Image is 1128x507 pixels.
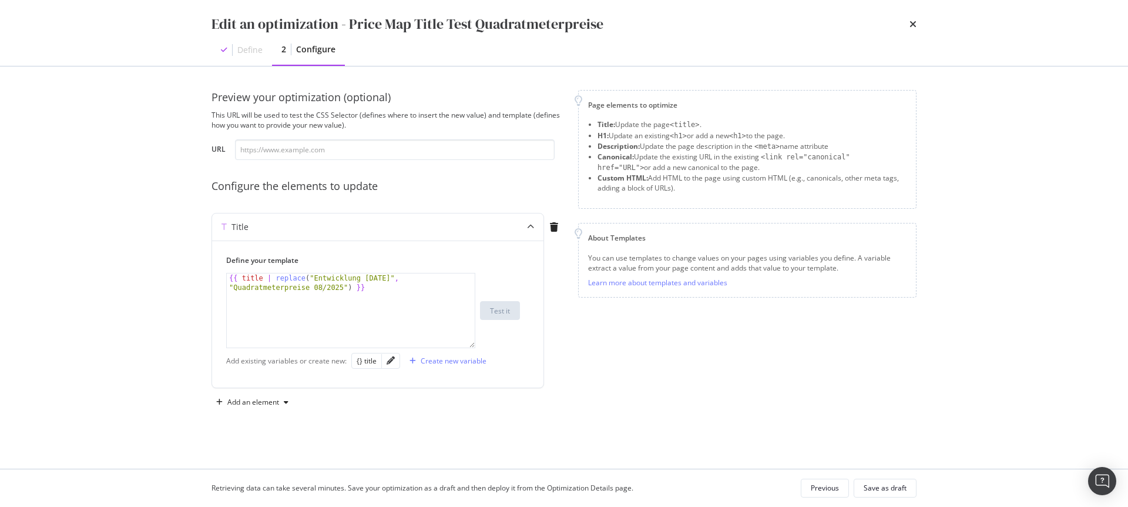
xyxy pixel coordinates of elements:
span: <meta> [754,142,780,151]
div: Edit an optimization - Price Map Title Test Quadratmeterpreise [211,14,603,34]
button: Previous [801,479,849,498]
li: Update the page description in the name attribute [597,141,907,152]
span: <h1> [729,132,746,140]
button: {} title [357,354,377,368]
button: Test it [480,301,520,320]
div: Preview your optimization (optional) [211,90,564,105]
div: Previous [811,483,839,493]
div: Test it [490,306,510,316]
li: Add HTML to the page using custom HTML (e.g., canonicals, other meta tags, adding a block of URLs). [597,173,907,193]
div: Open Intercom Messenger [1088,467,1116,495]
strong: Canonical: [597,152,634,162]
button: Create new variable [405,352,486,371]
div: This URL will be used to test the CSS Selector (defines where to insert the new value) and templa... [211,110,564,130]
strong: Custom HTML: [597,173,648,183]
div: Define [237,44,263,56]
div: Retrieving data can take several minutes. Save your optimization as a draft and then deploy it fr... [211,483,633,493]
div: Add existing variables or create new: [226,356,347,366]
span: <link rel="canonical" href="URL"> [597,153,850,172]
button: Add an element [211,393,293,412]
div: {} title [357,356,377,366]
div: Page elements to optimize [588,100,907,110]
label: Define your template [226,255,520,265]
strong: Title: [597,119,615,129]
span: <h1> [670,132,687,140]
li: Update the page . [597,119,907,130]
div: Configure [296,44,335,55]
div: pencil [387,356,395,365]
strong: Description: [597,141,640,151]
li: Update the existing URL in the existing or add a new canonical to the page. [597,152,907,173]
input: https://www.example.com [235,139,555,160]
div: Title [231,221,249,233]
div: times [909,14,916,34]
strong: H1: [597,131,609,141]
div: About Templates [588,233,907,243]
span: <title> [670,121,700,129]
div: Configure the elements to update [211,179,564,194]
label: URL [211,144,226,157]
div: Add an element [227,399,279,406]
div: You can use templates to change values on your pages using variables you define. A variable extra... [588,253,907,273]
button: Save as draft [854,479,916,498]
div: 2 [281,44,286,55]
div: Save as draft [864,483,907,493]
a: Learn more about templates and variables [588,278,727,288]
div: Create new variable [421,356,486,366]
li: Update an existing or add a new to the page. [597,131,907,141]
